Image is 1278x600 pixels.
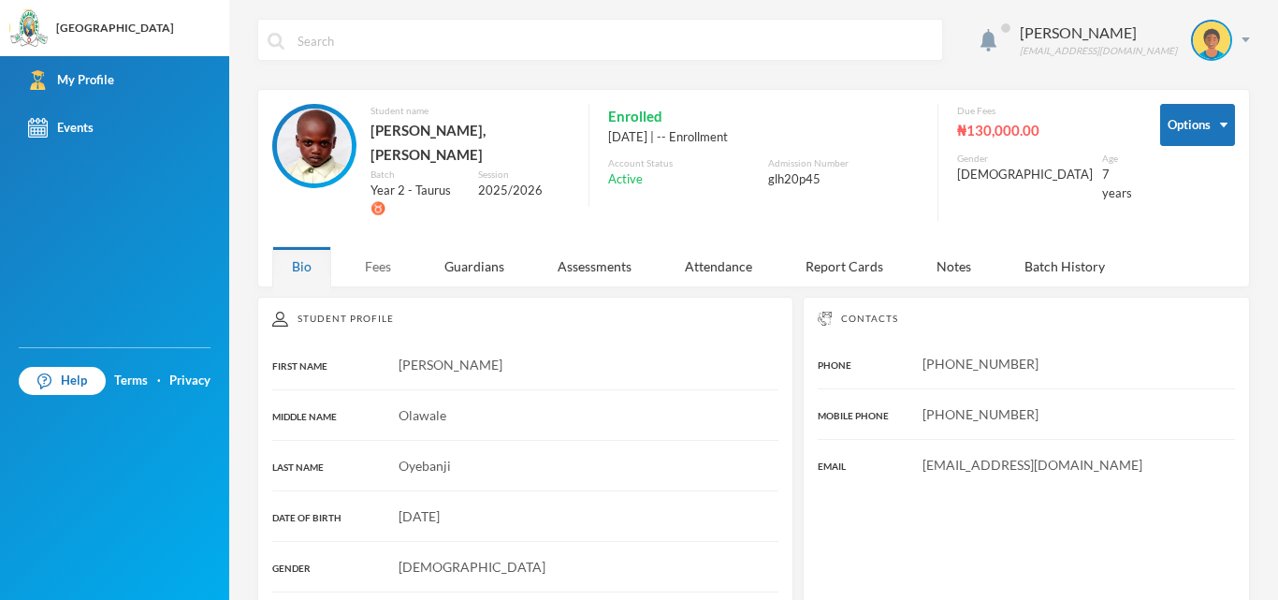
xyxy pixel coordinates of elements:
[786,246,903,286] div: Report Cards
[1005,246,1125,286] div: Batch History
[399,357,502,373] span: [PERSON_NAME]
[1020,44,1177,58] div: [EMAIL_ADDRESS][DOMAIN_NAME]
[268,33,284,50] img: search
[957,104,1132,118] div: Due Fees
[1102,152,1132,166] div: Age
[957,118,1132,142] div: ₦130,000.00
[608,128,919,147] div: [DATE] | -- Enrollment
[917,246,991,286] div: Notes
[478,182,570,200] div: 2025/2026
[169,372,211,390] a: Privacy
[272,312,778,327] div: Student Profile
[370,118,570,168] div: [PERSON_NAME], [PERSON_NAME]
[157,372,161,390] div: ·
[370,168,464,182] div: Batch
[370,182,464,218] div: Year 2 - Taurus ♉️
[345,246,411,286] div: Fees
[957,166,1093,184] div: [DEMOGRAPHIC_DATA]
[478,168,570,182] div: Session
[768,156,919,170] div: Admission Number
[922,406,1038,422] span: [PHONE_NUMBER]
[19,367,106,395] a: Help
[665,246,772,286] div: Attendance
[818,312,1235,326] div: Contacts
[1193,22,1230,59] img: STUDENT
[272,246,331,286] div: Bio
[399,559,545,575] span: [DEMOGRAPHIC_DATA]
[608,170,643,189] span: Active
[296,20,933,62] input: Search
[1102,166,1132,202] div: 7 years
[1020,22,1177,44] div: [PERSON_NAME]
[399,458,451,474] span: Oyebanji
[538,246,651,286] div: Assessments
[277,109,352,183] img: STUDENT
[922,356,1038,372] span: [PHONE_NUMBER]
[399,407,446,423] span: Olawale
[922,457,1142,473] span: [EMAIL_ADDRESS][DOMAIN_NAME]
[28,118,94,138] div: Events
[114,372,148,390] a: Terms
[957,152,1093,166] div: Gender
[1160,104,1235,146] button: Options
[399,508,440,524] span: [DATE]
[768,170,919,189] div: glh20p45
[370,104,570,118] div: Student name
[425,246,524,286] div: Guardians
[608,156,759,170] div: Account Status
[56,20,174,37] div: [GEOGRAPHIC_DATA]
[10,10,48,48] img: logo
[608,104,662,128] span: Enrolled
[28,70,114,90] div: My Profile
